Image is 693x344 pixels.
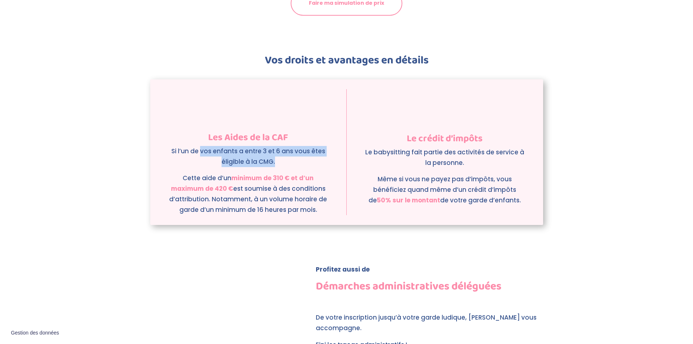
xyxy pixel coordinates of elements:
h3: Le crédit d’impôts [365,134,525,147]
img: finances publiques [405,95,490,128]
img: allocations familiales [232,95,264,127]
p: De votre inscription jusqu’à votre garde ludique, [PERSON_NAME] vous accompagne. [316,312,543,340]
h2: Démarches administratives déléguées [316,281,543,296]
h3: Les Aides de la CAF [168,133,328,146]
picture: finances-publiques.png-removebg-preview [405,122,490,130]
span: Gestion des données [11,330,59,336]
h2: Vos droits et avantages en détails [150,55,543,70]
picture: allocations familiales [232,120,264,129]
p: Même si vous ne payez pas d’impôts, vous bénéficiez quand même d’un crédit d’impôts de de votre g... [365,174,525,206]
strong: Profitez aussi de [316,265,370,274]
button: Gestion des données [7,325,63,341]
p: Si l’un de vos enfants a entre 3 et 6 ans vous êtes éligible à la CMG. [168,146,328,173]
p: Cette aide d’un est soumise à des conditions d’attribution. Notamment, à un volume horaire de gar... [168,173,328,215]
p: Le babysitting fait partie des activités de service à la personne. [365,147,525,174]
strong: 50% sur le montant [377,196,440,205]
strong: minimum de 310 € et d’un maximum de 420 € [171,174,314,193]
